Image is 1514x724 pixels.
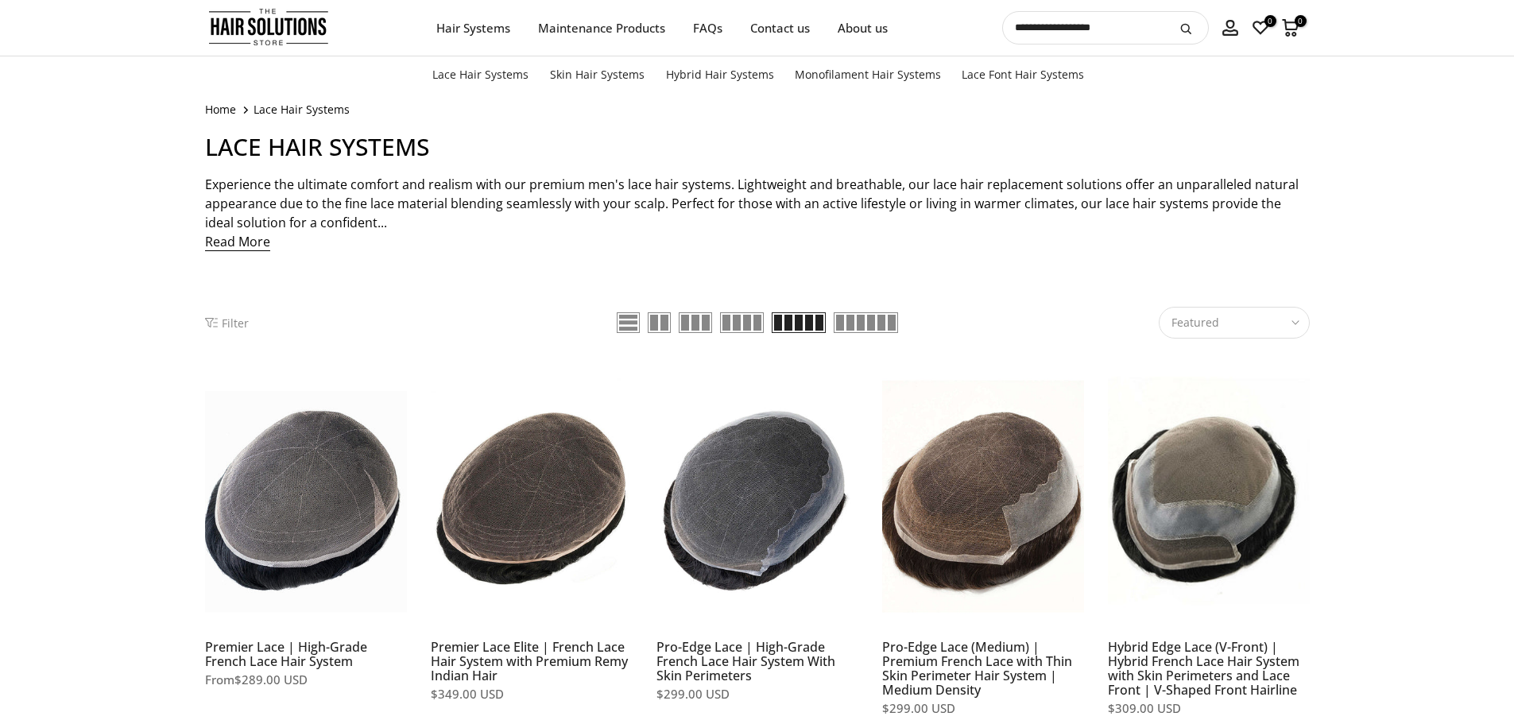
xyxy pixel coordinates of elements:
[1171,316,1285,330] span: Featured
[736,18,823,38] a: Contact us
[205,315,249,331] button: Show filters
[205,100,236,119] a: Home
[205,670,407,691] div: $289.00 USD
[205,638,367,670] a: Premier Lace | High-Grade French Lace Hair System
[1295,15,1307,27] span: 0
[254,100,350,119] li: Lace Hair Systems
[431,684,633,705] div: $349.00 USD
[524,18,679,38] a: Maintenance Products
[679,18,736,38] a: FAQs
[783,56,953,92] a: Monofilament Hair Systems
[823,18,901,38] a: About us
[1108,638,1299,699] a: Hybrid Edge Lace (V-Front) | Hybrid French Lace Hair System with Skin Perimeters and Lace Front |...
[205,135,1310,159] h1: Lace Hair Systems
[432,56,540,92] a: Lace Hair Systems
[205,233,270,251] a: Read More
[205,100,1310,119] nav: breadcrumbs
[1159,307,1310,339] button: Featured
[1108,699,1310,719] div: $309.00 USD
[882,699,1084,719] div: $299.00 USD
[538,56,656,92] a: Skin Hair Systems
[1282,19,1299,37] a: 0
[656,638,835,684] a: Pro-Edge Lace | High-Grade French Lace Hair System With Skin Perimeters
[1264,15,1276,27] span: 0
[205,175,1310,251] div: Experience the ultimate comfort and realism with our premium men's lace hair systems. Lightweight...
[950,56,1084,92] a: Lace Font Hair Systems
[431,638,628,684] a: Premier Lace Elite | French Lace Hair System with Premium Remy Indian Hair
[654,56,786,92] a: Hybrid Hair Systems
[209,5,328,49] img: The Hair Solutions Store
[1252,19,1269,37] a: 0
[422,18,524,38] a: Hair Systems
[205,672,234,687] span: From
[656,684,858,705] div: $299.00 USD
[882,638,1072,699] a: Pro-Edge Lace (Medium) | Premium French Lace with Thin Skin Perimeter Hair System | Medium Density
